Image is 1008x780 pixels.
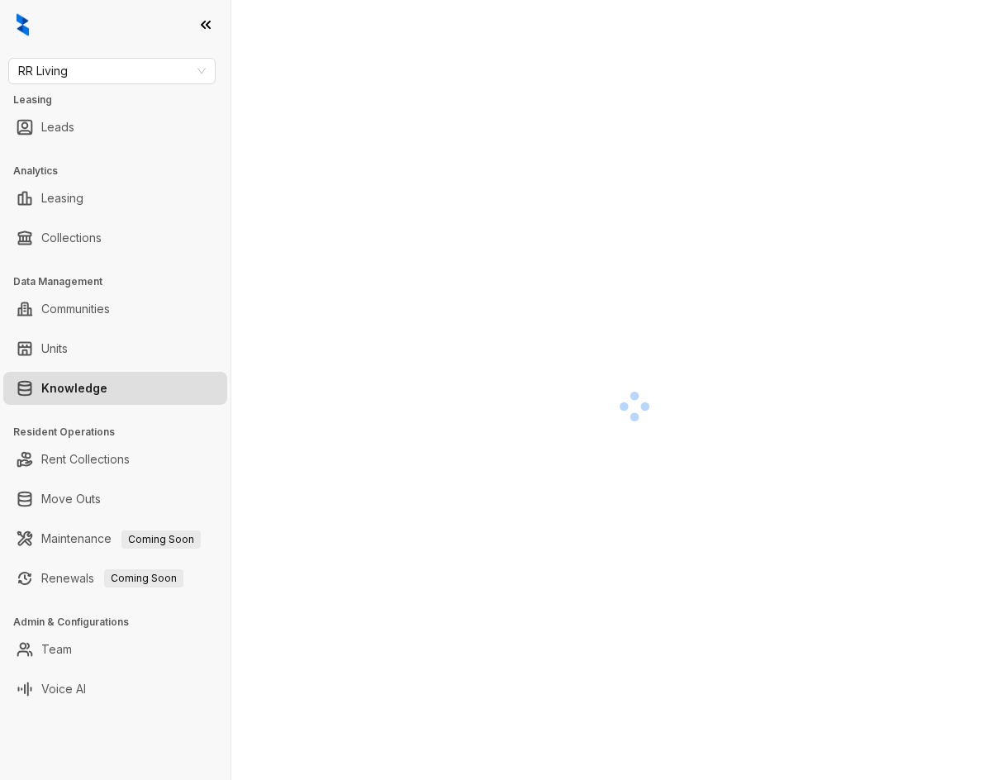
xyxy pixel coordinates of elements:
li: Rent Collections [3,443,227,476]
a: Voice AI [41,673,86,706]
li: Maintenance [3,522,227,555]
a: Move Outs [41,483,101,516]
a: Leasing [41,182,83,215]
img: logo [17,13,29,36]
span: Coming Soon [104,569,183,587]
h3: Leasing [13,93,231,107]
h3: Admin & Configurations [13,615,231,630]
li: Collections [3,221,227,254]
li: Communities [3,292,227,326]
a: Rent Collections [41,443,130,476]
a: Communities [41,292,110,326]
a: RenewalsComing Soon [41,562,183,595]
h3: Data Management [13,274,231,289]
li: Knowledge [3,372,227,405]
li: Team [3,633,227,666]
a: Leads [41,111,74,144]
li: Move Outs [3,483,227,516]
a: Collections [41,221,102,254]
li: Renewals [3,562,227,595]
h3: Analytics [13,164,231,178]
a: Units [41,332,68,365]
h3: Resident Operations [13,425,231,440]
li: Leasing [3,182,227,215]
a: Team [41,633,72,666]
li: Leads [3,111,227,144]
li: Units [3,332,227,365]
a: Knowledge [41,372,107,405]
li: Voice AI [3,673,227,706]
span: RR Living [18,59,206,83]
span: Coming Soon [121,530,201,549]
